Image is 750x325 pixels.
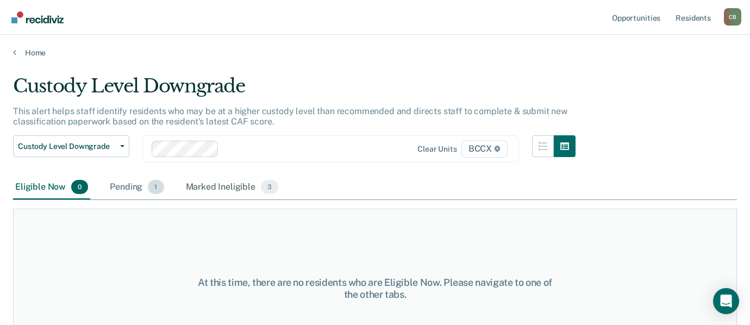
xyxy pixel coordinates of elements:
div: Custody Level Downgrade [13,75,576,106]
div: Eligible Now0 [13,176,90,199]
p: This alert helps staff identify residents who may be at a higher custody level than recommended a... [13,106,567,127]
div: C B [724,8,741,26]
button: Profile dropdown button [724,8,741,26]
a: Home [13,48,737,58]
img: Recidiviz [11,11,64,23]
div: At this time, there are no residents who are Eligible Now. Please navigate to one of the other tabs. [195,277,556,300]
span: 0 [71,180,88,194]
div: Pending1 [108,176,166,199]
span: BCCX [461,140,508,158]
div: Open Intercom Messenger [713,288,739,314]
div: Clear units [417,145,457,154]
span: Custody Level Downgrade [18,142,116,151]
button: Custody Level Downgrade [13,135,129,157]
span: 3 [261,180,278,194]
span: 1 [148,180,164,194]
div: Marked Ineligible3 [184,176,281,199]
